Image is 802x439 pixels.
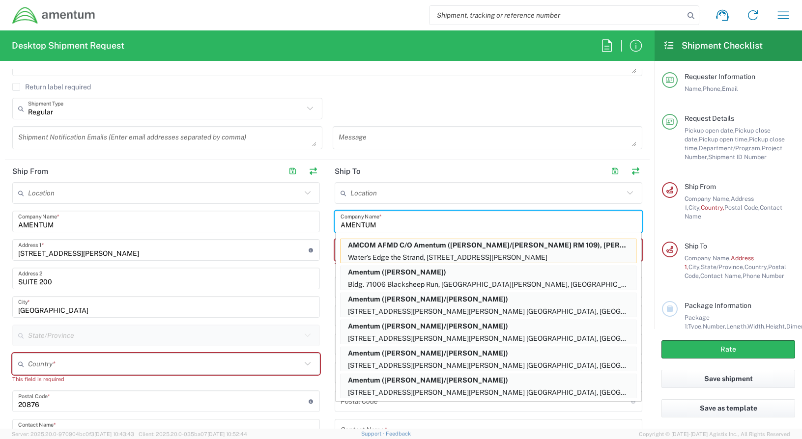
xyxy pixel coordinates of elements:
[685,302,751,309] span: Package Information
[685,195,731,202] span: Company Name,
[12,166,48,176] h2: Ship From
[663,40,763,52] h2: Shipment Checklist
[685,127,735,134] span: Pickup open date,
[12,83,91,91] label: Return label required
[207,431,247,437] span: [DATE] 10:52:44
[341,386,636,399] p: [STREET_ADDRESS][PERSON_NAME][PERSON_NAME] [GEOGRAPHIC_DATA], [GEOGRAPHIC_DATA], 79918, [GEOGRAPH...
[94,431,134,437] span: [DATE] 10:43:43
[701,263,745,271] span: State/Province,
[12,375,320,384] div: This field is required
[335,166,361,176] h2: Ship To
[700,272,743,279] span: Contact Name,
[361,431,386,437] a: Support
[386,431,411,437] a: Feedback
[724,204,760,211] span: Postal Code,
[701,204,724,211] span: Country,
[341,320,636,332] p: Amentum (Alexis Rivera/Elvin Carr)
[722,85,738,92] span: Email
[745,263,768,271] span: Country,
[335,261,642,270] div: This field is required
[708,153,767,161] span: Shipment ID Number
[685,314,710,330] span: Package 1:
[341,305,636,318] p: [STREET_ADDRESS][PERSON_NAME][PERSON_NAME] [GEOGRAPHIC_DATA], [GEOGRAPHIC_DATA], 79918, [GEOGRAPH...
[661,340,795,358] button: Rate
[341,347,636,359] p: Amentum (Alexis Rivera/Eric MWO)
[341,359,636,372] p: [STREET_ADDRESS][PERSON_NAME][PERSON_NAME] [GEOGRAPHIC_DATA], [GEOGRAPHIC_DATA], 79918, [GEOGRAPH...
[685,85,703,92] span: Name,
[12,6,96,25] img: dyncorp
[726,323,747,330] span: Length,
[341,266,636,278] p: Amentum (Alex Mundy)
[688,204,701,211] span: City,
[341,293,636,305] p: Amentum (Alexis Rivera/Elvin Carr)
[703,323,726,330] span: Number,
[341,332,636,345] p: [STREET_ADDRESS][PERSON_NAME][PERSON_NAME] [GEOGRAPHIC_DATA], [GEOGRAPHIC_DATA], 79918, [GEOGRAPH...
[685,183,716,191] span: Ship From
[743,272,784,279] span: Phone Number
[685,73,755,81] span: Requester Information
[341,239,636,251] p: AMCOM AFMD C/O Amentum (Rob Day/Terrell Bowser RM 109), terrell.bowser@amentum.com
[12,431,134,437] span: Server: 2025.20.0-970904bc0f3
[661,399,795,417] button: Save as template
[341,374,636,386] p: Amentum (Alexis Rivera/Eric MWO)
[685,254,731,262] span: Company Name,
[341,278,636,291] p: Bldg. 71006 Blacksheep Run, [GEOGRAPHIC_DATA][PERSON_NAME], [GEOGRAPHIC_DATA]
[139,431,247,437] span: Client: 2025.20.0-035ba07
[430,6,684,25] input: Shipment, tracking or reference number
[699,136,749,143] span: Pickup open time,
[703,85,722,92] span: Phone,
[685,242,707,250] span: Ship To
[688,263,701,271] span: City,
[685,114,734,122] span: Request Details
[639,430,790,439] span: Copyright © [DATE]-[DATE] Agistix Inc., All Rights Reserved
[341,251,636,264] p: Water’s Edge the Strand, [STREET_ADDRESS][PERSON_NAME]
[688,323,703,330] span: Type,
[661,370,795,388] button: Save shipment
[747,323,766,330] span: Width,
[766,323,786,330] span: Height,
[699,144,762,152] span: Department/Program,
[12,40,124,52] h2: Desktop Shipment Request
